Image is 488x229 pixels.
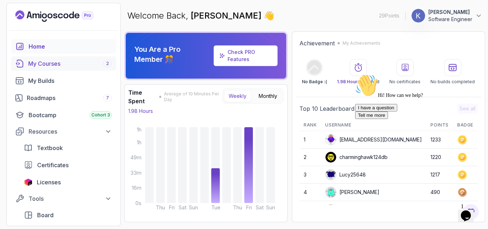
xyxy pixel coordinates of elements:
p: You Are a Pro Member 🎊 [134,44,211,64]
img: user profile image [325,204,336,215]
iframe: chat widget [458,200,481,222]
h2: Achievement [299,39,335,48]
td: 2 [299,149,321,166]
h2: Top 10 Leaderboard [299,104,354,113]
tspan: Sun [189,204,198,211]
a: roadmaps [11,91,116,105]
tspan: 49m [130,154,141,161]
tspan: 16m [132,185,141,191]
div: Home [29,42,112,51]
img: user profile image [412,9,425,23]
p: Software Engineer [428,16,472,23]
div: Resources [29,127,112,136]
iframe: chat widget [352,71,481,197]
span: Average of 10 Minutes Per Day [164,91,222,103]
a: bootcamp [11,108,116,122]
span: Cohort 3 [91,112,110,118]
tspan: Thu [156,204,165,211]
div: [PERSON_NAME] [325,186,379,198]
a: home [11,39,116,54]
span: Licenses [37,178,61,186]
div: Lucy25648 [325,169,366,180]
a: Check PRO Features [228,49,255,62]
tspan: 33m [130,170,141,176]
a: textbook [20,141,116,155]
div: My Builds [28,76,112,85]
button: Tools [11,192,116,205]
tspan: 0s [135,200,141,206]
button: I have a question [3,33,45,40]
img: :wave: [3,3,26,26]
p: 1.98 Hours [128,108,153,115]
div: [EMAIL_ADDRESS][DOMAIN_NAME] [325,134,422,145]
p: Welcome Back, [127,10,274,21]
p: My Achievements [343,40,380,46]
div: Tools [29,194,112,203]
img: user profile image [325,152,336,163]
div: Roadmaps [27,94,112,102]
th: Rank [299,119,321,131]
span: 1.98 Hours [337,79,360,84]
span: 7 [106,95,109,101]
div: NC [325,204,347,215]
a: Landing page [15,10,110,22]
th: Username [321,119,426,131]
img: default monster avatar [325,134,336,145]
span: Certificates [37,161,69,169]
td: 4 [299,184,321,201]
td: 5 [299,201,321,219]
span: 2 [106,61,109,66]
tspan: Sat [256,204,264,211]
span: Textbook [37,144,63,152]
tspan: Sun [266,204,275,211]
a: board [20,208,116,222]
td: 1 [299,131,321,149]
a: Check PRO Features [214,45,278,66]
div: My Courses [28,59,112,68]
button: user profile image[PERSON_NAME]Software Engineer [411,9,482,23]
tspan: Fri [246,204,252,211]
img: default monster avatar [325,187,336,198]
a: licenses [20,175,116,189]
h3: Time Spent [128,88,157,105]
div: charminghawk124db [325,151,388,163]
button: Tell me more [3,40,36,48]
img: jetbrains icon [24,179,33,186]
tspan: 1h [137,139,141,146]
span: Hi! How can we help? [3,21,71,27]
tspan: 1h [137,126,141,133]
img: default monster avatar [325,169,336,180]
td: 320 [426,201,453,219]
p: No Badge :( [302,79,327,85]
span: Board [37,211,54,219]
p: Watched [337,79,379,85]
td: 3 [299,166,321,184]
div: Bootcamp [29,111,112,119]
button: Monthly [254,90,282,102]
tspan: Tue [211,204,220,211]
a: builds [11,74,116,88]
span: 👋 [264,10,274,21]
p: 29 Points [379,12,399,19]
p: [PERSON_NAME] [428,9,472,16]
tspan: Fri [169,204,175,211]
button: Resources [11,125,116,138]
tspan: Sat [179,204,186,211]
a: courses [11,56,116,71]
tspan: Thu [233,204,242,211]
a: certificates [20,158,116,172]
button: Weekly [224,90,251,102]
span: [PERSON_NAME] [191,10,264,21]
div: 👋Hi! How can we help?I have a questionTell me more [3,3,131,48]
